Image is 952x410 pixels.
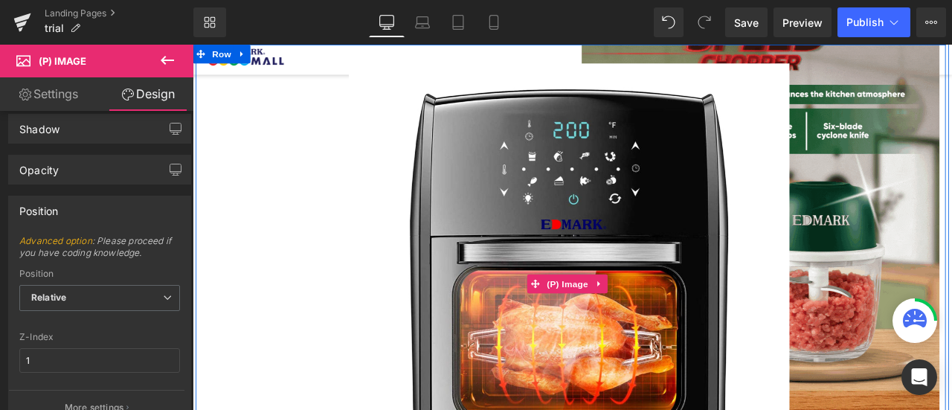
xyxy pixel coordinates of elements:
[916,7,946,37] button: More
[734,15,759,31] span: Save
[100,77,196,111] a: Design
[31,292,66,303] b: Relative
[405,7,440,37] a: Laptop
[19,332,180,342] div: Z-Index
[782,15,823,31] span: Preview
[19,156,59,176] div: Opacity
[689,7,719,37] button: Redo
[773,7,832,37] a: Preview
[19,269,180,279] div: Position
[846,16,884,28] span: Publish
[19,235,180,269] span: : Please proceed if you have coding knowledge.
[45,22,64,34] span: trial
[837,7,910,37] button: Publish
[19,196,58,217] div: Position
[39,55,86,67] span: (P) Image
[45,7,193,19] a: Landing Pages
[654,7,684,37] button: Undo
[476,7,512,37] a: Mobile
[901,359,937,395] div: Open Intercom Messenger
[472,272,492,295] a: Expand / Collapse
[19,235,92,246] a: Advanced option
[369,7,405,37] a: Desktop
[416,272,472,295] span: (P) Image
[19,115,59,135] div: Shadow
[440,7,476,37] a: Tablet
[193,7,226,37] a: New Library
